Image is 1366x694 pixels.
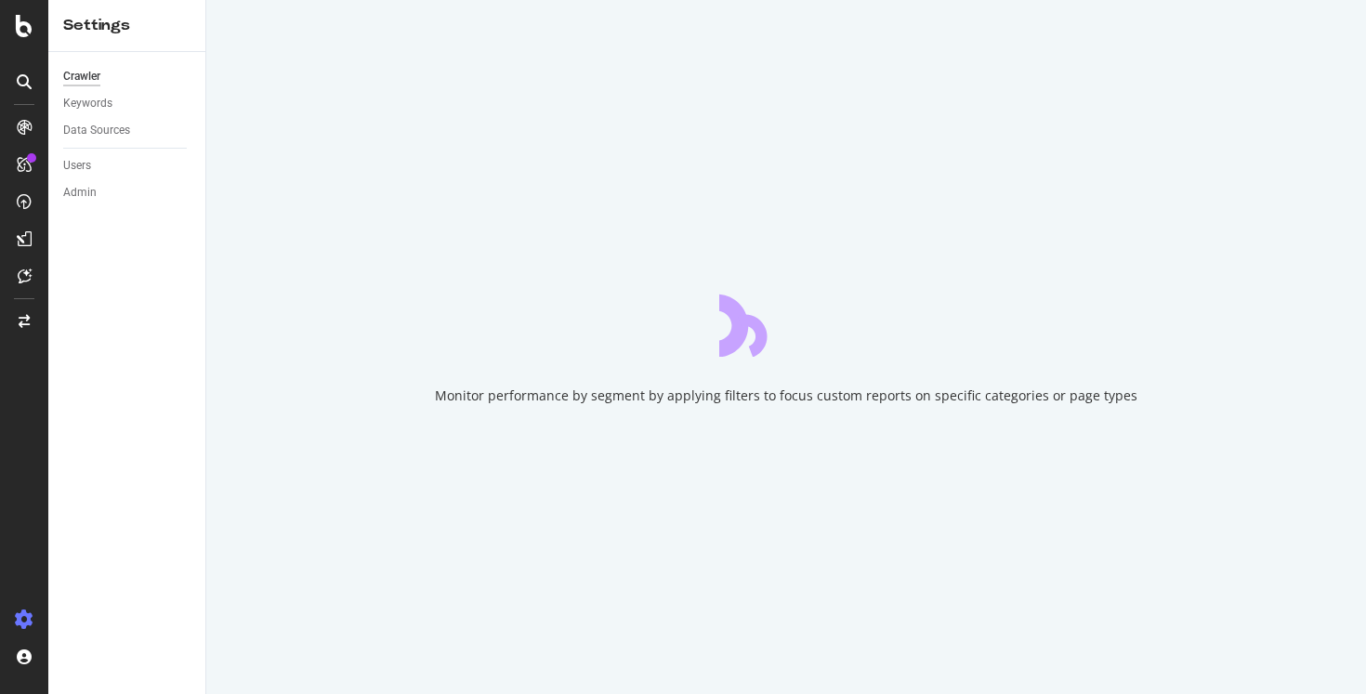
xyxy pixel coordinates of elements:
[63,67,192,86] a: Crawler
[63,15,190,36] div: Settings
[63,94,112,113] div: Keywords
[63,121,192,140] a: Data Sources
[63,67,100,86] div: Crawler
[435,386,1137,405] div: Monitor performance by segment by applying filters to focus custom reports on specific categories...
[63,121,130,140] div: Data Sources
[63,156,91,176] div: Users
[719,290,853,357] div: animation
[63,156,192,176] a: Users
[63,183,97,203] div: Admin
[63,94,192,113] a: Keywords
[63,183,192,203] a: Admin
